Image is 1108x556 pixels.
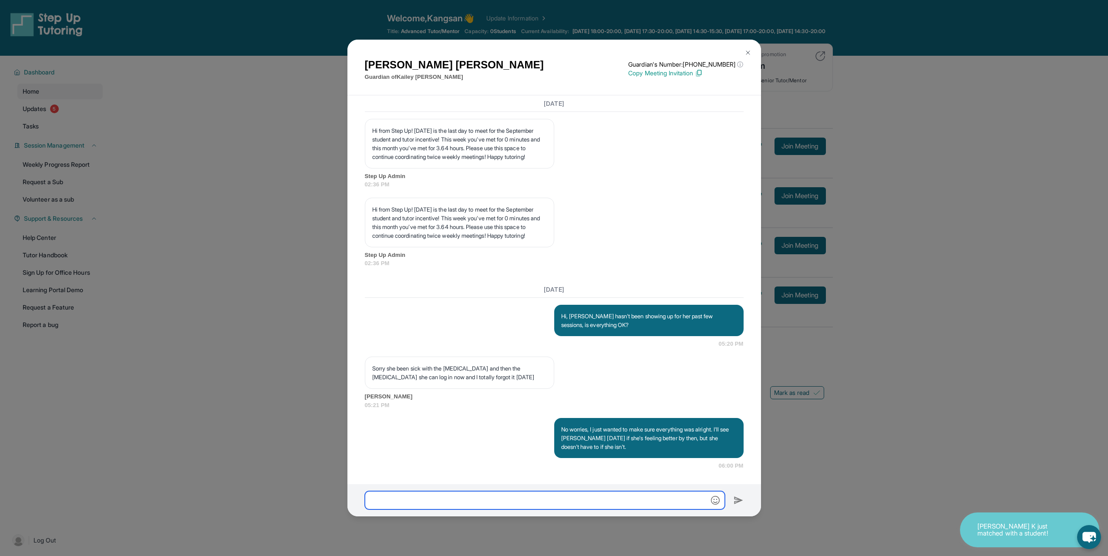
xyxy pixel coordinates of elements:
[719,340,744,348] span: 05:20 PM
[719,462,744,470] span: 06:00 PM
[711,496,720,505] img: Emoji
[365,99,744,108] h3: [DATE]
[1077,525,1101,549] button: chat-button
[561,312,737,329] p: Hi, [PERSON_NAME] hasn't been showing up for her past few sessions, is everything OK?
[372,364,547,381] p: Sorry she been sick with the [MEDICAL_DATA] and then the [MEDICAL_DATA] she can log in now and I ...
[737,60,743,69] span: ⓘ
[372,205,547,240] p: Hi from Step Up! [DATE] is the last day to meet for the September student and tutor incentive! Th...
[744,49,751,56] img: Close Icon
[365,285,744,294] h3: [DATE]
[977,523,1064,537] p: [PERSON_NAME] K just matched with a student!
[628,60,743,69] p: Guardian's Number: [PHONE_NUMBER]
[365,392,744,401] span: [PERSON_NAME]
[628,69,743,78] p: Copy Meeting Invitation
[734,495,744,505] img: Send icon
[365,259,744,268] span: 02:36 PM
[561,425,737,451] p: No worries, I just wanted to make sure everything was alright. I'll see [PERSON_NAME] [DATE] if s...
[372,126,547,161] p: Hi from Step Up! [DATE] is the last day to meet for the September student and tutor incentive! Th...
[365,73,544,81] p: Guardian of Kailey [PERSON_NAME]
[365,251,744,259] span: Step Up Admin
[365,172,744,181] span: Step Up Admin
[365,180,744,189] span: 02:36 PM
[695,69,703,77] img: Copy Icon
[365,57,544,73] h1: [PERSON_NAME] [PERSON_NAME]
[365,401,744,410] span: 05:21 PM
